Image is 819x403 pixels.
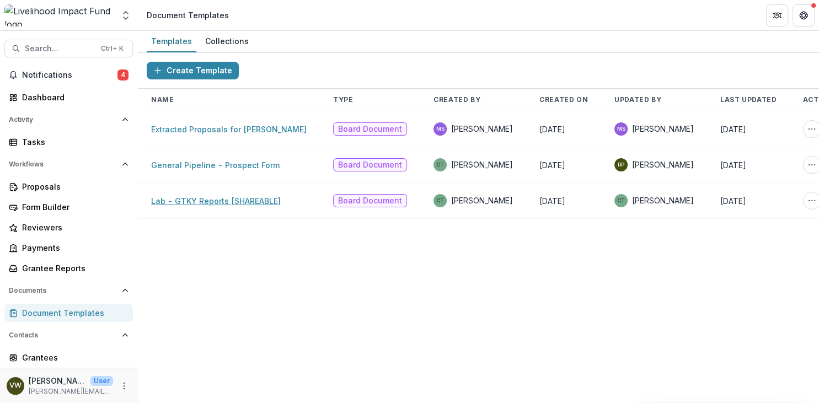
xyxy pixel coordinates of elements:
th: Last Updated [707,89,790,111]
button: Search... [4,40,133,57]
div: Templates [147,33,196,49]
div: Vera Wachira [9,382,22,389]
div: Monica Swai [436,126,445,132]
button: Open Documents [4,282,133,299]
span: Activity [9,116,117,123]
span: [DATE] [539,160,565,170]
p: [PERSON_NAME] [29,375,86,386]
div: Courtney Tran [617,198,625,203]
span: Contacts [9,331,117,339]
span: 4 [117,69,129,80]
span: [PERSON_NAME] [451,123,513,135]
div: Tasks [22,136,124,148]
a: Grantees [4,348,133,367]
a: Reviewers [4,218,133,237]
span: Board Document [338,160,402,170]
div: Document Templates [22,307,124,319]
img: Livelihood Impact Fund logo [4,4,114,26]
a: Templates [147,31,196,52]
a: Lab - GTKY Reports [SHAREABLE] [151,196,281,206]
p: User [90,376,113,386]
span: [DATE] [539,196,565,206]
a: Form Builder [4,198,133,216]
a: Tasks [4,133,133,151]
span: Board Document [338,125,402,134]
div: Proposals [22,181,124,192]
a: Proposals [4,178,133,196]
span: [PERSON_NAME] [451,159,513,170]
span: Notifications [22,71,117,80]
button: Create Template [147,62,239,79]
button: Partners [766,4,788,26]
span: [PERSON_NAME] [632,159,694,170]
th: Name [138,89,320,111]
div: Ctrl + K [99,42,126,55]
th: Created By [420,89,526,111]
span: Board Document [338,196,402,206]
div: Payments [22,242,124,254]
a: Extracted Proposals for [PERSON_NAME] [151,125,307,134]
div: Grantee Reports [22,262,124,274]
a: Grantee Reports [4,259,133,277]
span: Search... [25,44,94,53]
div: Rachel Proefke [618,162,624,168]
div: Form Builder [22,201,124,213]
a: Collections [201,31,253,52]
span: [DATE] [539,125,565,134]
div: Dashboard [22,92,124,103]
span: [DATE] [720,125,746,134]
span: Documents [9,287,117,294]
a: General Pipeline - Prospect Form [151,160,280,170]
div: Collections [201,33,253,49]
a: Dashboard [4,88,133,106]
div: Reviewers [22,222,124,233]
div: Courtney Tran [436,198,444,203]
a: Payments [4,239,133,257]
span: [PERSON_NAME] [632,123,694,135]
p: [PERSON_NAME][EMAIL_ADDRESS][DOMAIN_NAME] [29,386,113,396]
th: Updated By [601,89,707,111]
span: [DATE] [720,160,746,170]
button: More [117,379,131,393]
div: Grantees [22,352,124,363]
th: Created On [526,89,601,111]
th: Type [320,89,420,111]
button: Notifications4 [4,66,133,84]
span: [PERSON_NAME] [632,195,694,206]
button: Open Workflows [4,155,133,173]
div: Monica Swai [617,126,625,132]
nav: breadcrumb [142,7,233,23]
button: Open entity switcher [118,4,133,26]
span: Workflows [9,160,117,168]
div: Courtney Tran [436,162,444,168]
span: [PERSON_NAME] [451,195,513,206]
div: Document Templates [147,9,229,21]
button: Open Activity [4,111,133,128]
button: Get Help [793,4,815,26]
a: Document Templates [4,304,133,322]
span: [DATE] [720,196,746,206]
button: Open Contacts [4,326,133,344]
